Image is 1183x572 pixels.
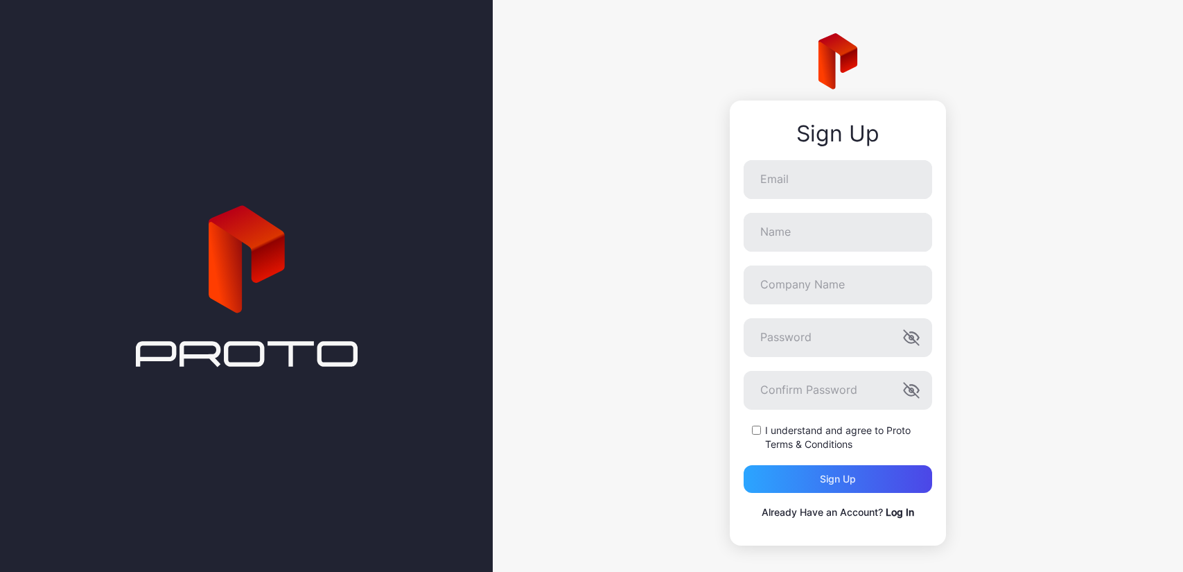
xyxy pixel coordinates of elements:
[744,266,932,304] input: Company Name
[765,424,932,451] label: I understand and agree to
[744,160,932,199] input: Email
[744,504,932,521] p: Already Have an Account?
[903,329,920,346] button: Password
[744,318,932,357] input: Password
[744,465,932,493] button: Sign up
[886,506,914,518] a: Log In
[765,424,911,450] a: Proto Terms & Conditions
[903,382,920,399] button: Confirm Password
[744,121,932,146] div: Sign Up
[744,213,932,252] input: Name
[744,371,932,410] input: Confirm Password
[820,474,856,485] div: Sign up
